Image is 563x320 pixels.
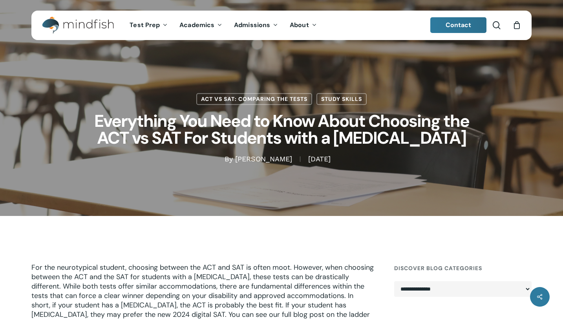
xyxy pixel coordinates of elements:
[446,21,472,29] span: Contact
[228,22,284,29] a: Admissions
[235,155,292,163] a: [PERSON_NAME]
[31,11,532,40] header: Main Menu
[300,157,338,162] span: [DATE]
[234,21,270,29] span: Admissions
[124,22,174,29] a: Test Prep
[394,261,532,275] h4: Discover Blog Categories
[290,21,309,29] span: About
[124,11,322,40] nav: Main Menu
[130,21,160,29] span: Test Prep
[316,93,367,105] a: Study Skills
[85,105,478,154] h1: Everything You Need to Know About Choosing the ACT vs SAT For Students with a [MEDICAL_DATA]
[196,93,312,105] a: ACT vs SAT: Comparing the Tests
[284,22,323,29] a: About
[174,22,228,29] a: Academics
[179,21,214,29] span: Academics
[430,17,487,33] a: Contact
[225,157,233,162] span: By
